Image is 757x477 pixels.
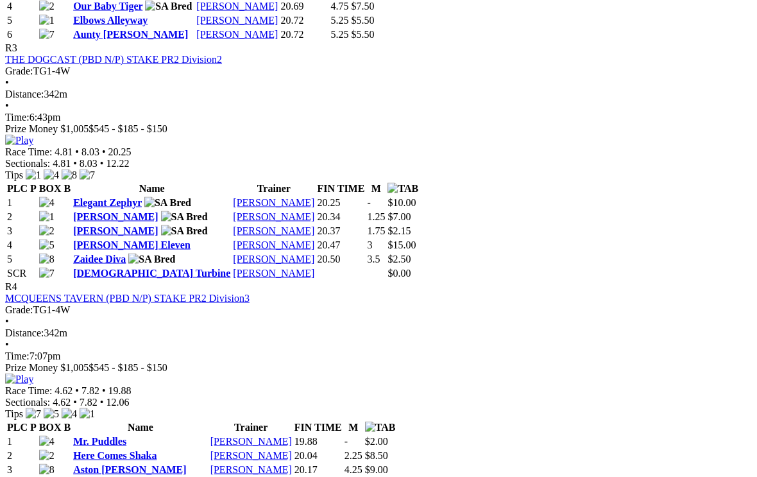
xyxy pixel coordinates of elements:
img: 5 [44,408,59,420]
span: • [102,146,106,157]
span: • [102,385,106,396]
a: [PERSON_NAME] [233,197,314,208]
a: [PERSON_NAME] [196,15,278,26]
a: [PERSON_NAME] [196,1,278,12]
td: 20.04 [294,449,343,462]
img: 7 [39,268,55,279]
td: 1 [6,435,37,448]
span: $5.50 [351,15,374,26]
text: 2.25 [344,450,362,461]
span: P [30,422,37,433]
th: M [366,182,386,195]
span: Sectionals: [5,158,50,169]
td: 4 [6,239,37,252]
span: $10.00 [387,197,416,208]
img: 4 [44,169,59,181]
span: 20.25 [108,146,132,157]
span: • [73,397,77,408]
text: - [367,197,370,208]
span: B [64,422,71,433]
a: Zaidee Diva [73,254,126,265]
td: 3 [6,225,37,238]
span: 4.81 [53,158,71,169]
img: 1 [39,211,55,223]
span: 12.06 [106,397,129,408]
text: 5.25 [330,15,348,26]
div: 342m [5,327,752,339]
a: Elegant Zephyr [73,197,142,208]
span: R4 [5,281,17,292]
div: 342m [5,89,752,100]
a: MCQUEENS TAVERN (PBD N/P) STAKE PR2 Division3 [5,293,250,304]
span: Grade: [5,304,33,315]
a: [PERSON_NAME] [233,254,314,265]
span: • [5,339,9,350]
th: Name [72,182,231,195]
span: Time: [5,351,30,361]
td: 6 [6,28,37,41]
img: 1 [80,408,95,420]
a: Our Baby Tiger [73,1,142,12]
div: 6:43pm [5,112,752,123]
span: Time: [5,112,30,123]
img: Play [5,374,33,385]
span: R3 [5,42,17,53]
span: 12.22 [106,158,129,169]
span: $2.50 [387,254,411,265]
a: [PERSON_NAME] [233,268,314,279]
span: PLC [7,183,28,194]
span: 8.03 [81,146,99,157]
th: Trainer [210,421,293,434]
span: 7.82 [80,397,98,408]
div: TG1-4W [5,65,752,77]
a: [PERSON_NAME] [196,29,278,40]
span: • [5,316,9,327]
a: THE DOGCAST (PBD N/P) STAKE PR2 Division2 [5,54,222,65]
span: Sectionals: [5,397,50,408]
td: 20.37 [316,225,365,238]
td: 20.17 [294,464,343,476]
span: $15.00 [387,239,416,250]
img: Play [5,135,33,146]
span: $545 - $185 - $150 [89,123,167,134]
text: 3.5 [367,254,380,265]
img: 2 [39,450,55,462]
span: • [73,158,77,169]
img: 2 [39,225,55,237]
span: • [5,77,9,88]
a: [PERSON_NAME] [73,225,158,236]
span: $0.00 [387,268,411,279]
span: $7.00 [387,211,411,222]
a: Here Comes Shaka [73,450,157,461]
text: 1.25 [367,211,385,222]
span: $8.50 [365,450,388,461]
th: Trainer [232,182,315,195]
span: BOX [39,183,62,194]
th: M [344,421,363,434]
img: SA Bred [145,1,192,12]
span: 7.82 [81,385,99,396]
span: Distance: [5,327,44,338]
span: $545 - $185 - $150 [89,362,167,373]
span: Tips [5,408,23,419]
td: 20.50 [316,253,365,266]
a: [PERSON_NAME] [233,239,314,250]
img: 8 [62,169,77,181]
a: Mr. Puddles [73,436,126,447]
td: 2 [6,449,37,462]
img: 7 [26,408,41,420]
img: 2 [39,1,55,12]
img: 7 [39,29,55,40]
img: SA Bred [128,254,175,265]
span: $2.15 [387,225,411,236]
img: SA Bred [144,197,191,209]
td: 5 [6,14,37,27]
text: 4.75 [330,1,348,12]
a: [PERSON_NAME] [233,211,314,222]
img: SA Bred [161,211,208,223]
span: • [75,146,79,157]
a: [PERSON_NAME] [210,436,292,447]
img: 1 [39,15,55,26]
span: 4.81 [55,146,72,157]
td: 20.72 [280,14,328,27]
